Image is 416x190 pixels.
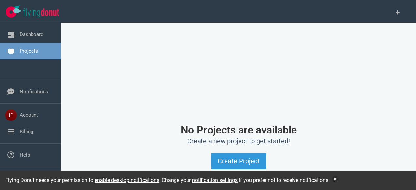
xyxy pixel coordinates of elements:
a: Projects [20,48,38,54]
a: enable desktop notifications [95,177,159,183]
a: Dashboard [20,32,43,37]
button: Create Project [211,153,266,169]
h1: No Projects are available [84,124,393,136]
a: Account [20,112,38,118]
a: Notifications [20,89,48,95]
a: Billing [20,129,33,134]
span: . Change your if you prefer not to receive notifications. [159,177,330,183]
a: Help [20,152,30,158]
h2: Create a new project to get started! [84,137,393,145]
img: Flying Donut text logo [23,8,59,17]
span: Flying Donut needs your permission to [5,177,159,183]
a: notification settings [192,177,238,183]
